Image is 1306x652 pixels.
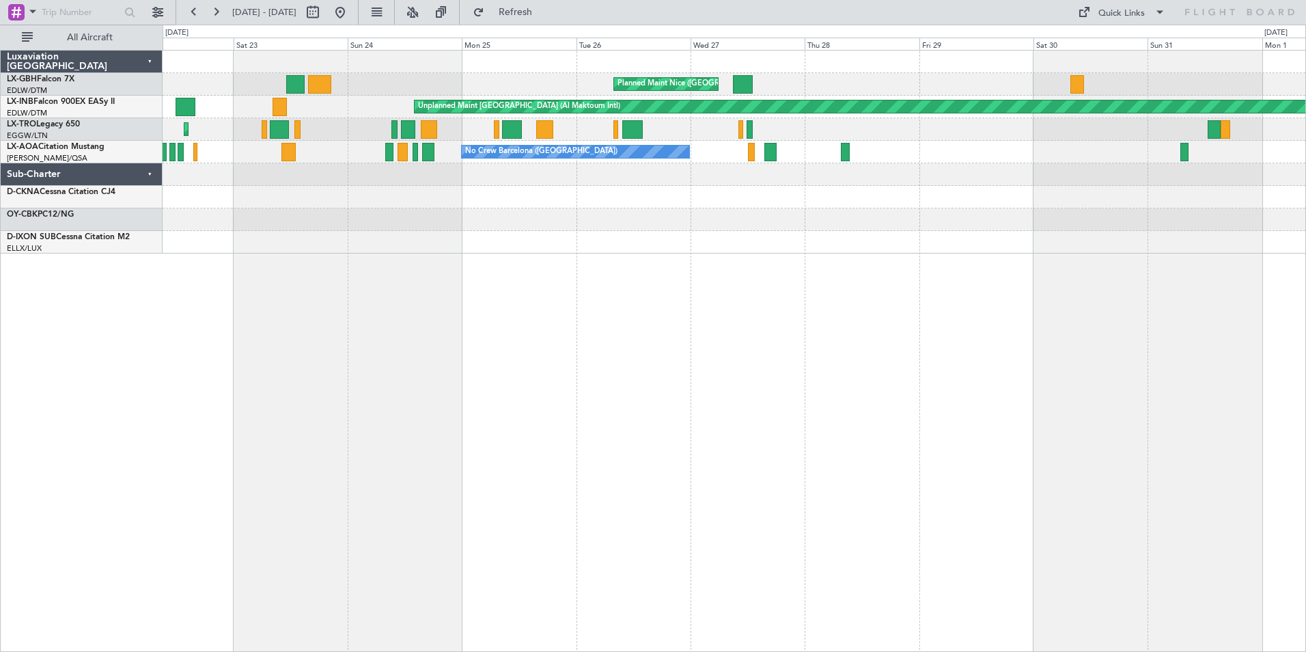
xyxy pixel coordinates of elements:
div: Fri 29 [919,38,1033,50]
span: LX-AOA [7,143,38,151]
a: EDLW/DTM [7,108,47,118]
div: Planned Maint Nice ([GEOGRAPHIC_DATA]) [617,74,770,94]
div: Tue 26 [576,38,691,50]
button: Refresh [467,1,548,23]
div: [DATE] [165,27,189,39]
a: EGGW/LTN [7,131,48,141]
input: Trip Number [42,2,120,23]
a: LX-AOACitation Mustang [7,143,105,151]
button: Quick Links [1071,1,1172,23]
div: Thu 28 [805,38,919,50]
span: LX-INB [7,98,33,106]
div: No Crew Barcelona ([GEOGRAPHIC_DATA]) [465,141,617,162]
span: LX-TRO [7,120,36,128]
div: [DATE] [1264,27,1288,39]
div: Sun 24 [348,38,462,50]
a: LX-GBHFalcon 7X [7,75,74,83]
a: [PERSON_NAME]/QSA [7,153,87,163]
span: D-CKNA [7,188,40,196]
button: All Aircraft [15,27,148,49]
a: EDLW/DTM [7,85,47,96]
a: LX-TROLegacy 650 [7,120,80,128]
a: ELLX/LUX [7,243,42,254]
div: Sun 31 [1148,38,1262,50]
span: D-IXON SUB [7,233,56,241]
span: LX-GBH [7,75,37,83]
a: D-IXON SUBCessna Citation M2 [7,233,130,241]
div: Quick Links [1098,7,1145,21]
div: Unplanned Maint [GEOGRAPHIC_DATA] (Al Maktoum Intl) [418,96,620,117]
div: Sat 23 [234,38,348,50]
div: Mon 25 [462,38,576,50]
a: OY-CBKPC12/NG [7,210,74,219]
div: Sat 30 [1033,38,1148,50]
span: OY-CBK [7,210,38,219]
a: LX-INBFalcon 900EX EASy II [7,98,115,106]
div: Wed 27 [691,38,805,50]
span: All Aircraft [36,33,144,42]
div: Fri 22 [119,38,233,50]
a: D-CKNACessna Citation CJ4 [7,188,115,196]
span: [DATE] - [DATE] [232,6,296,18]
span: Refresh [487,8,544,17]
